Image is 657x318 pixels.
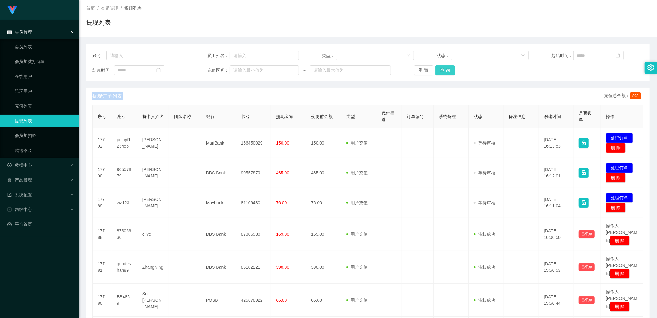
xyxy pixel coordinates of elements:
button: 删 除 [610,236,630,246]
span: 产品管理 [7,177,32,182]
span: 起始时间： [552,52,573,59]
a: 会员加减打码量 [15,55,74,68]
td: [DATE] 15:56:53 [539,251,574,284]
a: 充值列表 [15,100,74,112]
i: 图标: form [7,193,12,197]
i: 图标: setting [647,64,654,71]
button: 删 除 [606,203,626,213]
div: 充值总金额： [604,92,643,100]
span: 卡号 [241,114,250,119]
span: 会员管理 [101,6,118,11]
td: DBS Bank [201,251,236,284]
img: logo.9652507e.png [7,6,17,15]
span: 808 [630,92,641,99]
a: 赠送彩金 [15,144,74,157]
td: [PERSON_NAME] [137,188,169,218]
span: 账号 [117,114,125,119]
td: 17781 [93,251,112,284]
td: 17790 [93,158,112,188]
td: MariBank [201,128,236,158]
span: 465.00 [276,170,289,175]
span: 提现金额 [276,114,293,119]
span: 用户充值 [346,232,368,237]
td: DBS Bank [201,218,236,251]
i: 图标: down [407,54,410,58]
span: 用户充值 [346,141,368,145]
span: 76.00 [276,200,287,205]
span: 用户充值 [346,298,368,303]
span: 账号： [92,52,106,59]
button: 删 除 [606,143,626,153]
td: DBS Bank [201,158,236,188]
input: 请输入最小值为 [230,65,299,75]
a: 图标: dashboard平台首页 [7,218,74,230]
span: 备注信息 [509,114,526,119]
i: 图标: appstore-o [7,178,12,182]
td: 17788 [93,218,112,251]
td: 87306930 [236,218,271,251]
span: 审核成功 [474,232,495,237]
td: ZhangNing [137,251,169,284]
td: POSB [201,284,236,317]
span: 代付渠道 [381,111,394,122]
span: 审核成功 [474,298,495,303]
span: 充值区间： [207,67,230,74]
span: 系统配置 [7,192,32,197]
a: 在线用户 [15,70,74,83]
span: 等待审核 [474,170,495,175]
span: 提现订单列表 [92,92,122,100]
span: 类型 [346,114,355,119]
span: 结束时间： [92,67,114,74]
button: 删 除 [606,173,626,183]
td: 17780 [93,284,112,317]
td: [DATE] 16:11:04 [539,188,574,218]
td: olive [137,218,169,251]
td: [PERSON_NAME] [137,158,169,188]
td: 465.00 [306,158,341,188]
span: 66.00 [276,298,287,303]
span: 银行 [206,114,215,119]
button: 已锁单 [579,296,595,304]
td: [DATE] 16:13:53 [539,128,574,158]
button: 已锁单 [579,263,595,271]
span: 用户充值 [346,200,368,205]
td: [DATE] 16:12:01 [539,158,574,188]
td: 76.00 [306,188,341,218]
span: 创建时间 [544,114,561,119]
i: 图标: profile [7,207,12,212]
button: 处理订单 [606,133,633,143]
span: 员工姓名： [207,52,230,59]
span: 类型： [322,52,336,59]
td: [DATE] 16:06:50 [539,218,574,251]
a: 会员加扣款 [15,129,74,142]
span: 会员管理 [7,30,32,35]
span: 内容中心 [7,207,32,212]
td: 66.00 [306,284,341,317]
span: 状态 [474,114,482,119]
span: 数据中心 [7,163,32,168]
td: 17789 [93,188,112,218]
span: ~ [299,67,310,74]
td: 150.00 [306,128,341,158]
i: 图标: down [521,54,525,58]
span: 订单编号 [407,114,424,119]
span: 操作人：[PERSON_NAME] [606,289,637,309]
button: 查 询 [435,65,455,75]
input: 请输入 [230,51,299,60]
i: 图标: table [7,30,12,34]
span: 等待审核 [474,200,495,205]
button: 已锁单 [579,230,595,238]
span: 变更前金额 [311,114,333,119]
span: 审核成功 [474,265,495,270]
span: 操作 [606,114,614,119]
td: So [PERSON_NAME] [137,284,169,317]
td: 85102221 [236,251,271,284]
button: 删 除 [610,302,630,312]
td: wz123 [112,188,137,218]
button: 图标: lock [579,198,589,208]
i: 图标: calendar [616,53,620,58]
span: 用户充值 [346,265,368,270]
a: 陪玩用户 [15,85,74,97]
td: [PERSON_NAME] [137,128,169,158]
td: 169.00 [306,218,341,251]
